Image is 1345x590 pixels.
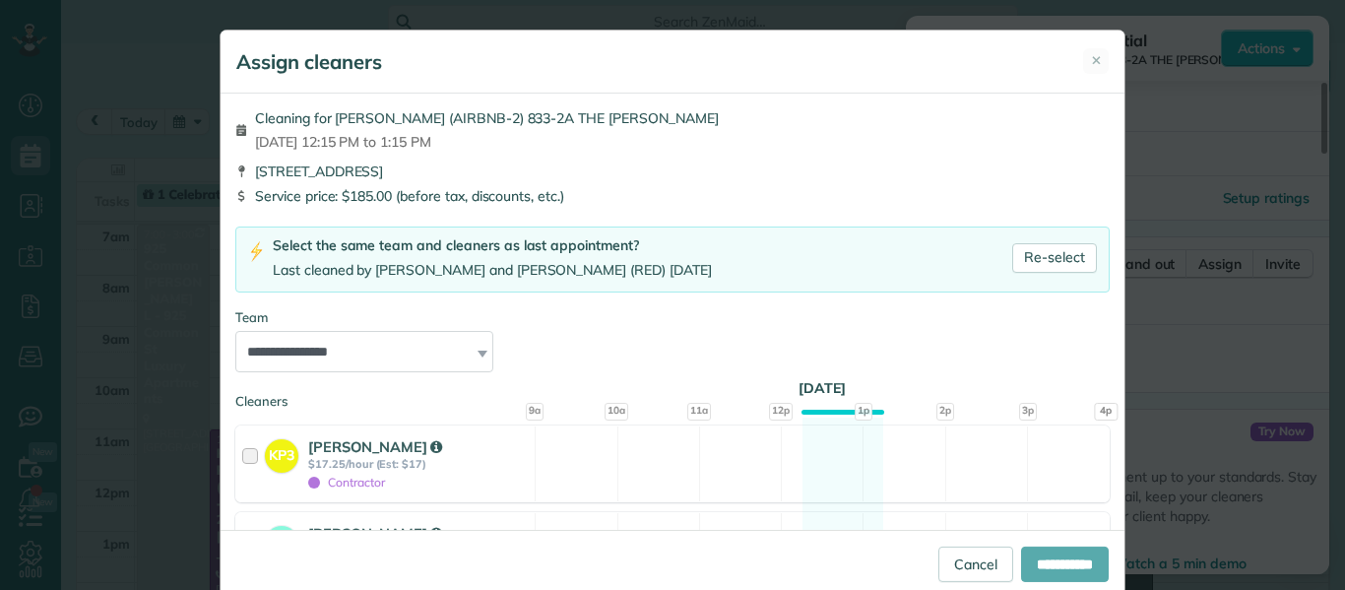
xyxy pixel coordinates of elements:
[235,186,1110,206] div: Service price: $185.00 (before tax, discounts, etc.)
[235,162,1110,181] div: [STREET_ADDRESS]
[248,241,265,262] img: lightning-bolt-icon-94e5364df696ac2de96d3a42b8a9ff6ba979493684c50e6bbbcda72601fa0d29.png
[308,475,385,490] span: Contractor
[1091,51,1102,70] span: ✕
[938,547,1013,582] a: Cancel
[265,439,298,466] strong: KP3
[255,108,719,128] span: Cleaning for [PERSON_NAME] (AIRBNB-2) 833-2A THE [PERSON_NAME]
[308,437,442,456] strong: [PERSON_NAME]
[235,392,1110,398] div: Cleaners
[236,48,382,76] h5: Assign cleaners
[255,132,719,152] span: [DATE] 12:15 PM to 1:15 PM
[1012,243,1097,273] a: Re-select
[273,260,712,281] div: Last cleaned by [PERSON_NAME] and [PERSON_NAME] (RED) [DATE]
[273,235,712,256] div: Select the same team and cleaners as last appointment?
[235,308,1110,327] div: Team
[308,524,442,543] strong: [PERSON_NAME]
[308,457,529,471] strong: $17.25/hour (Est: $17)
